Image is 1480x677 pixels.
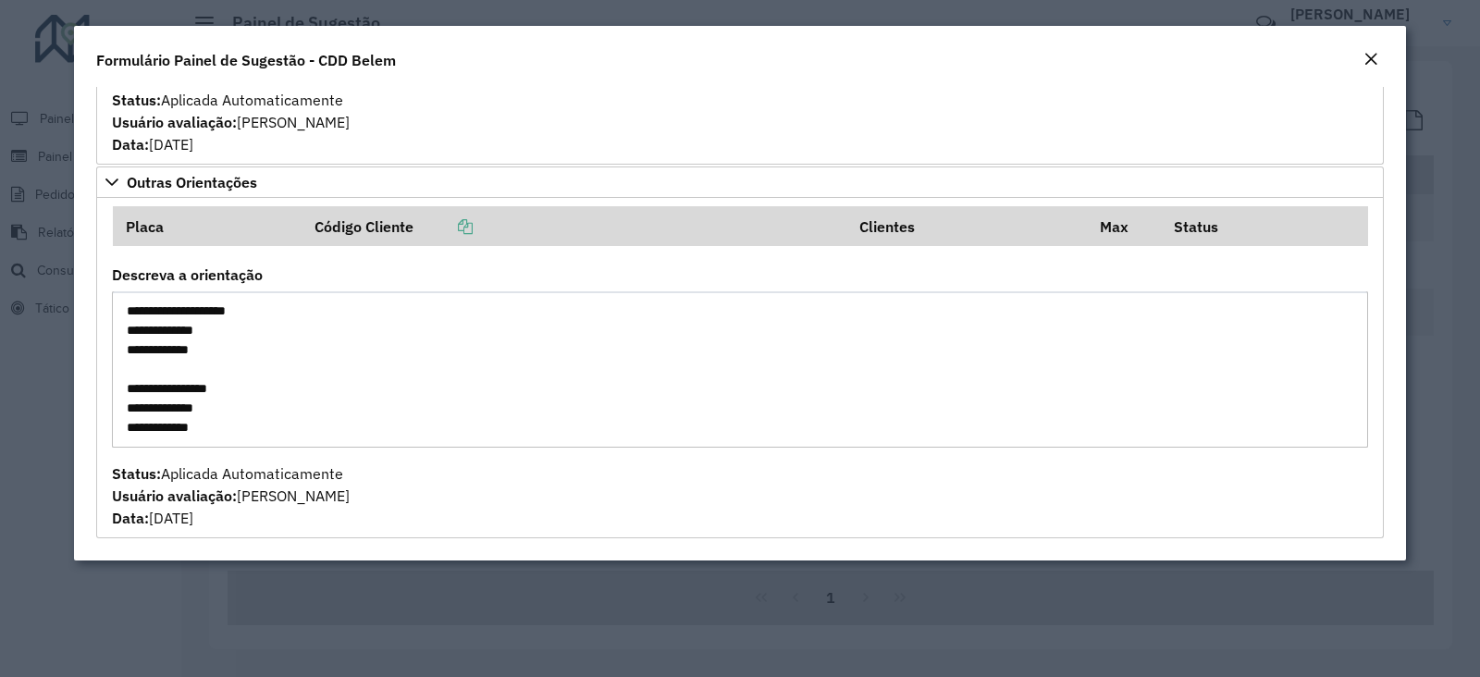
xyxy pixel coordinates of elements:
h4: Formulário Painel de Sugestão - CDD Belem [96,49,396,71]
span: Aplicada Automaticamente [PERSON_NAME] [DATE] [112,91,350,154]
span: Aplicada Automaticamente [PERSON_NAME] [DATE] [112,464,350,527]
strong: Status: [112,464,161,483]
strong: Data: [112,509,149,527]
a: Outras Orientações [96,166,1384,198]
th: Clientes [846,206,1087,245]
strong: Usuário avaliação: [112,486,237,505]
a: Copiar [413,217,473,236]
th: Placa [113,206,302,245]
th: Max [1087,206,1161,245]
span: Outras Orientações [127,175,257,190]
button: Close [1358,48,1384,72]
th: Status [1161,206,1368,245]
strong: Usuário avaliação: [112,113,237,131]
em: Fechar [1363,52,1378,67]
th: Código Cliente [302,206,846,245]
label: Descreva a orientação [112,264,263,286]
strong: Data: [112,135,149,154]
div: Outras Orientações [96,198,1384,538]
strong: Status: [112,91,161,109]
